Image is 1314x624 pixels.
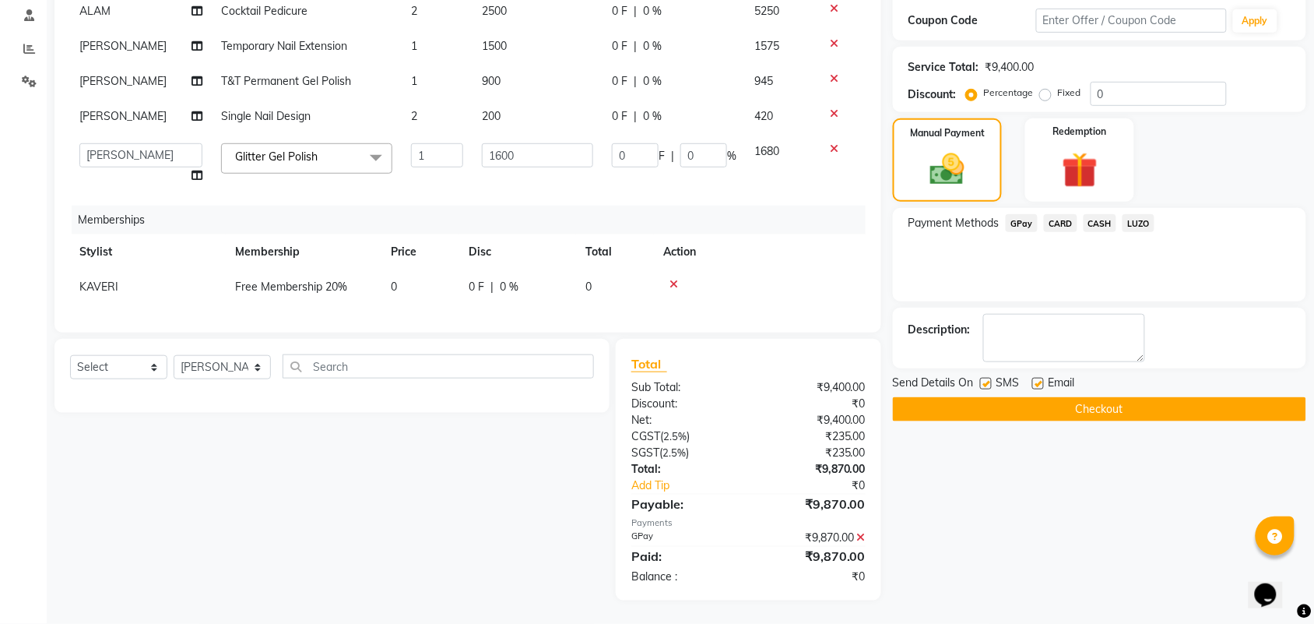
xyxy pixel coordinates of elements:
th: Action [654,234,866,270]
div: ₹9,870.00 [748,530,877,546]
span: % [727,148,736,164]
span: 0 % [500,279,518,295]
span: 2 [411,4,417,18]
span: LUZO [1123,214,1154,232]
span: Email [1049,375,1075,394]
span: 0 % [643,108,662,125]
span: 2 [411,109,417,123]
span: | [634,73,637,90]
span: 0 [391,280,397,294]
div: Discount: [908,86,957,103]
span: | [634,108,637,125]
div: ₹9,400.00 [748,412,877,428]
div: ₹9,400.00 [985,59,1035,76]
label: Manual Payment [910,126,985,140]
span: [PERSON_NAME] [79,74,167,88]
span: 2.5% [662,446,686,459]
span: | [634,3,637,19]
th: Disc [459,234,576,270]
span: [PERSON_NAME] [79,39,167,53]
a: x [318,150,325,164]
span: 420 [755,109,774,123]
span: SMS [996,375,1020,394]
span: 900 [482,74,501,88]
div: Paid: [620,547,749,566]
span: CASH [1084,214,1117,232]
div: Payments [631,516,866,530]
div: Service Total: [908,59,979,76]
span: SGST [631,446,659,460]
span: 2.5% [663,430,687,442]
input: Search [283,354,594,379]
div: Memberships [72,206,877,234]
span: 0 % [643,38,662,55]
img: _gift.svg [1051,148,1109,192]
span: 945 [755,74,774,88]
span: Payment Methods [908,215,1000,231]
span: 1500 [482,39,507,53]
div: ₹0 [748,569,877,585]
span: 1 [411,74,417,88]
span: 0 F [612,3,627,19]
div: Discount: [620,396,749,412]
div: Sub Total: [620,379,749,396]
a: Add Tip [620,478,770,494]
div: ₹9,400.00 [748,379,877,396]
span: T&T Permanent Gel Polish [221,74,351,88]
th: Total [576,234,654,270]
span: CGST [631,429,660,443]
span: 1 [411,39,417,53]
span: 0 % [643,73,662,90]
span: CARD [1044,214,1077,232]
span: Send Details On [893,375,974,394]
span: Cocktail Pedicure [221,4,307,18]
span: 1575 [755,39,780,53]
span: Single Nail Design [221,109,311,123]
span: GPay [1006,214,1038,232]
span: 0 F [612,73,627,90]
div: GPay [620,530,749,546]
img: _cash.svg [919,150,975,189]
span: Total [631,356,667,372]
span: 0 % [643,3,662,19]
th: Price [381,234,459,270]
div: Payable: [620,495,749,513]
iframe: chat widget [1249,562,1298,608]
div: ( ) [620,445,749,461]
label: Redemption [1053,125,1107,139]
label: Fixed [1058,86,1081,100]
button: Checkout [893,397,1306,421]
div: ₹0 [748,396,877,412]
button: Apply [1233,9,1277,33]
div: ₹9,870.00 [748,547,877,566]
div: Description: [908,322,971,338]
span: [PERSON_NAME] [79,109,167,123]
span: 5250 [755,4,780,18]
span: Free Membership 20% [235,280,347,294]
span: Temporary Nail Extension [221,39,347,53]
span: Glitter Gel Polish [235,150,318,164]
span: 0 F [612,108,627,125]
div: ₹0 [770,478,877,494]
span: | [490,279,494,295]
div: ₹235.00 [748,428,877,445]
th: Stylist [70,234,226,270]
span: KAVERI [79,280,118,294]
span: 0 [585,280,592,294]
div: ₹235.00 [748,445,877,461]
span: ALAM [79,4,111,18]
div: ₹9,870.00 [748,495,877,513]
div: Balance : [620,569,749,585]
span: F [659,148,665,164]
span: | [634,38,637,55]
span: 2500 [482,4,507,18]
div: Net: [620,412,749,428]
span: | [671,148,674,164]
div: Total: [620,461,749,478]
div: ( ) [620,428,749,445]
input: Enter Offer / Coupon Code [1036,9,1227,33]
span: 0 F [469,279,484,295]
th: Membership [226,234,381,270]
div: ₹9,870.00 [748,461,877,478]
label: Percentage [984,86,1034,100]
